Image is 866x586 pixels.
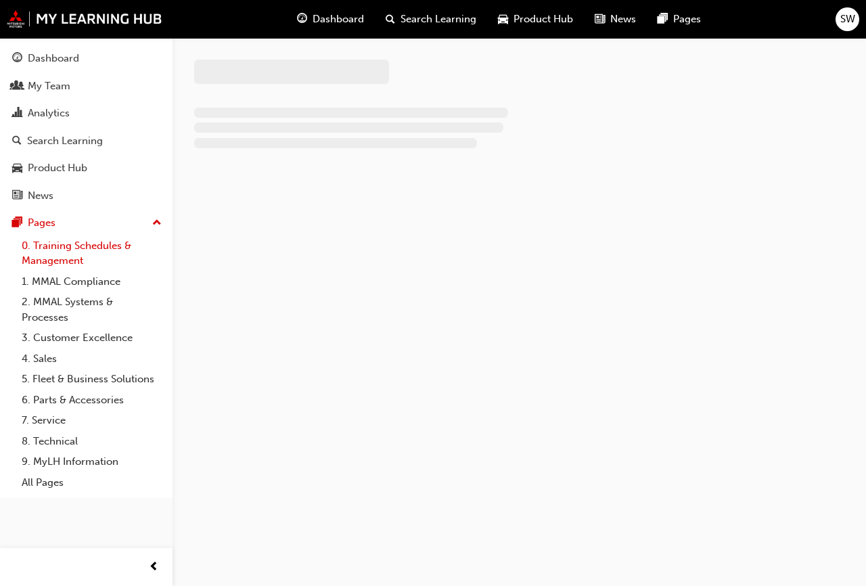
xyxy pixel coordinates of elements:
a: 8. Technical [16,431,167,452]
div: Analytics [28,106,70,121]
div: Dashboard [28,51,79,66]
a: News [5,183,167,208]
button: Pages [5,210,167,235]
button: DashboardMy TeamAnalyticsSearch LearningProduct HubNews [5,43,167,210]
a: 2. MMAL Systems & Processes [16,292,167,328]
a: 3. Customer Excellence [16,328,167,348]
a: pages-iconPages [647,5,712,33]
span: prev-icon [149,559,159,576]
a: 9. MyLH Information [16,451,167,472]
a: 6. Parts & Accessories [16,390,167,411]
a: Search Learning [5,129,167,154]
button: SW [836,7,859,31]
a: search-iconSearch Learning [375,5,487,33]
a: Product Hub [5,156,167,181]
span: search-icon [386,11,395,28]
a: Analytics [5,101,167,126]
span: Pages [673,12,701,27]
span: guage-icon [297,11,307,28]
span: News [610,12,636,27]
a: 1. MMAL Compliance [16,271,167,292]
a: 0. Training Schedules & Management [16,235,167,271]
a: guage-iconDashboard [286,5,375,33]
span: news-icon [595,11,605,28]
a: 5. Fleet & Business Solutions [16,369,167,390]
a: news-iconNews [584,5,647,33]
span: SW [840,12,855,27]
span: news-icon [12,190,22,202]
div: News [28,188,53,204]
span: search-icon [12,135,22,148]
a: All Pages [16,472,167,493]
div: My Team [28,78,70,94]
span: Search Learning [401,12,476,27]
span: guage-icon [12,53,22,65]
span: car-icon [498,11,508,28]
div: Search Learning [27,133,103,149]
div: Product Hub [28,160,87,176]
a: 7. Service [16,410,167,431]
a: 4. Sales [16,348,167,369]
img: mmal [7,10,162,28]
span: Dashboard [313,12,364,27]
span: Product Hub [514,12,573,27]
span: pages-icon [12,217,22,229]
span: car-icon [12,162,22,175]
span: chart-icon [12,108,22,120]
span: pages-icon [658,11,668,28]
span: people-icon [12,81,22,93]
a: car-iconProduct Hub [487,5,584,33]
a: Dashboard [5,46,167,71]
div: Pages [28,215,55,231]
a: My Team [5,74,167,99]
span: up-icon [152,215,162,232]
